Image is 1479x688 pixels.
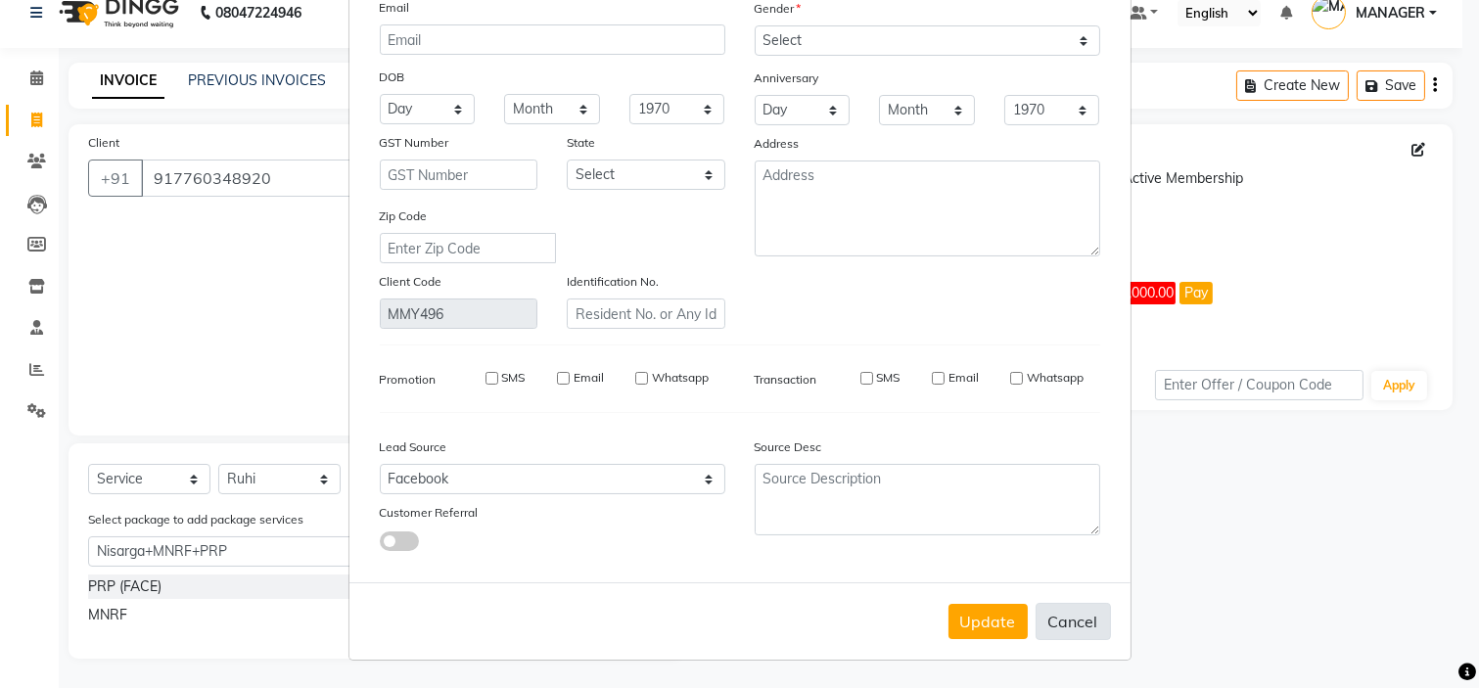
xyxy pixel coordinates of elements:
label: Anniversary [755,69,819,87]
label: Zip Code [380,207,428,225]
input: Client Code [380,298,538,329]
label: Promotion [380,371,437,389]
label: GST Number [380,134,449,152]
button: Update [948,604,1028,639]
label: Client Code [380,273,442,291]
label: SMS [877,369,901,387]
input: Enter Zip Code [380,233,556,263]
label: DOB [380,69,405,86]
label: Transaction [755,371,817,389]
label: Email [948,369,979,387]
label: Whatsapp [652,369,709,387]
label: Email [574,369,604,387]
label: Whatsapp [1027,369,1084,387]
label: Lead Source [380,438,447,456]
button: Cancel [1036,603,1111,640]
label: Address [755,135,800,153]
input: Resident No. or Any Id [567,298,725,329]
label: SMS [502,369,526,387]
input: Email [380,24,725,55]
label: Customer Referral [380,504,479,522]
label: Source Desc [755,438,822,456]
input: GST Number [380,160,538,190]
label: Identification No. [567,273,659,291]
label: State [567,134,595,152]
